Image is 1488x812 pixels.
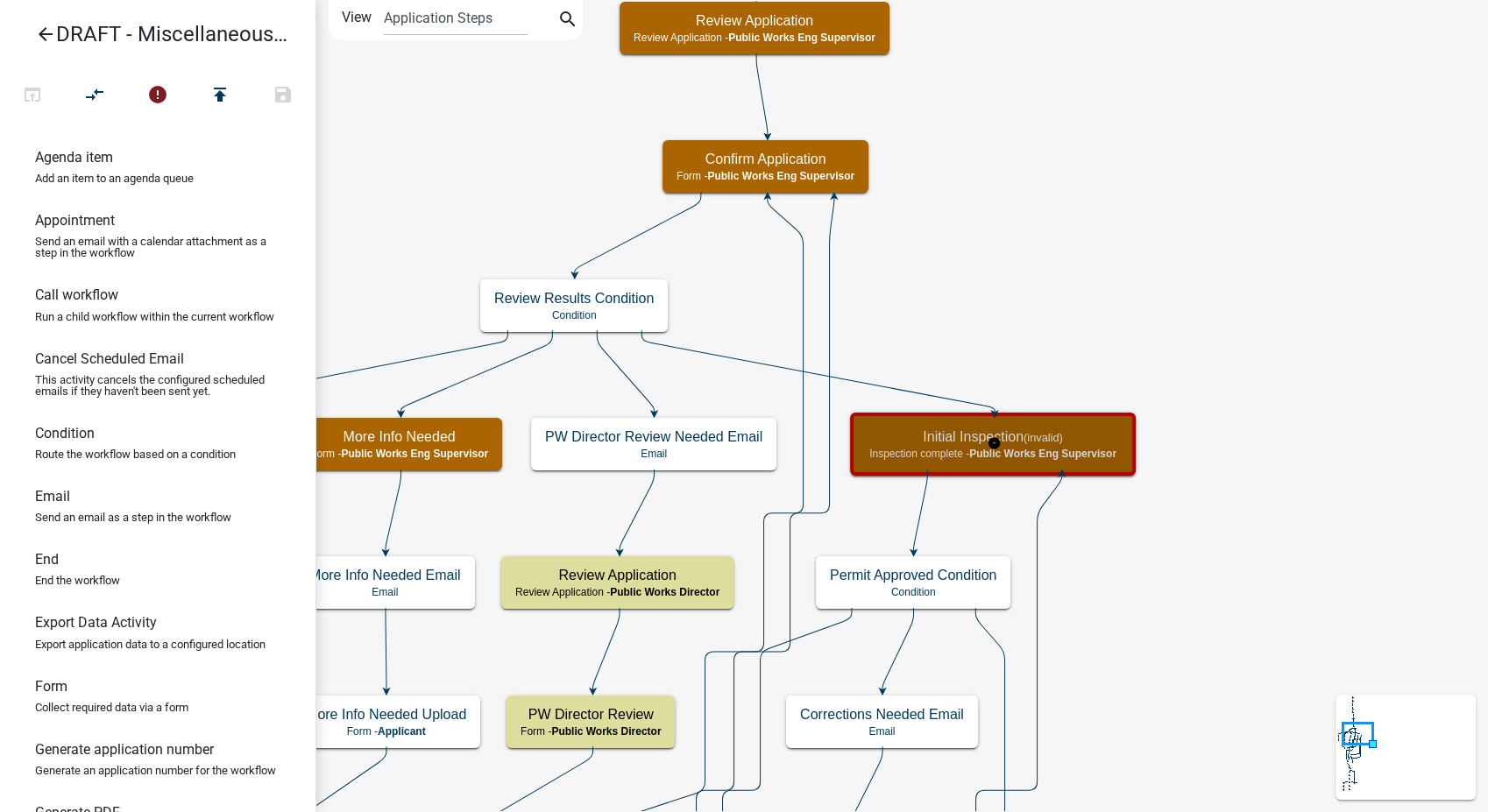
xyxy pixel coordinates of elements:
i: compare_arrows [85,84,106,109]
h5: PW Director Review Needed Email [545,428,762,445]
h5: More Info Needed Upload [306,706,466,723]
p: End the workflow [35,575,120,586]
p: Send an email with a calendar attachment as a step in the workflow [35,236,280,258]
p: Generate an application number for the workflow [35,765,276,776]
span: Public Works Director [610,586,719,598]
h5: Review Results Condition [494,290,654,307]
p: Add an item to an agenda queue [35,173,194,184]
span: Public Works Eng Supervisor [728,32,875,44]
h6: Form [35,678,67,695]
h6: Agenda item [35,149,113,166]
p: Route the workflow based on a condition [35,448,236,460]
span: Public Works Eng Supervisor [969,448,1116,460]
span: Public Works Eng Supervisor [707,170,854,182]
p: This activity cancels the configured scheduled emails if they haven't been sent yet. [35,374,280,397]
h5: More Info Needed [310,428,488,445]
h5: Initial Inspection [869,428,1116,445]
button: Test Workflow [1,77,64,115]
p: Collect required data via a form [35,702,188,713]
p: Form - [521,725,661,738]
h5: Confirm Application [677,151,854,167]
h6: Cancel Scheduled Email [35,350,184,367]
i: search [557,9,578,33]
i: open_in_browser [22,84,43,109]
h5: Corrections Needed Email [800,706,964,723]
button: Publish [188,77,252,115]
span: Applicant [378,725,426,738]
i: error [147,84,168,109]
small: (invalid) [1024,431,1063,444]
i: publish [209,84,230,109]
p: Send an email as a step in the workflow [35,512,231,523]
button: Auto Layout [63,77,126,115]
p: Review Application - [634,32,875,44]
h6: Condition [35,425,95,441]
h5: Review Application [634,12,875,29]
div: Workflow actions [1,77,315,119]
h6: End [35,551,59,568]
button: search [554,7,582,35]
h6: Email [35,488,70,505]
button: Save [252,77,315,115]
h5: Review Application [515,567,719,583]
p: Form - [306,725,466,738]
i: arrow_back [35,24,56,48]
button: 3 problems in this workflow [126,77,189,115]
h6: Generate application number [35,741,214,758]
p: Run a child workflow within the current workflow [35,311,274,322]
p: Form - [677,170,854,182]
p: Review Application - [515,586,719,598]
p: Condition [830,586,996,598]
h5: More Info Needed Email [309,567,461,583]
span: Public Works Eng Supervisor [341,448,488,460]
a: DRAFT - Miscellaneous Work in the Right-of-Way Permit [14,14,287,54]
span: Public Works Director [551,725,661,738]
p: Condition [494,309,654,321]
h5: PW Director Review [521,706,661,723]
p: Email [309,586,461,598]
p: Form - [310,448,488,460]
p: Inspection complete - [869,448,1116,460]
p: Email [800,725,964,738]
p: Email [545,448,762,460]
h6: Call workflow [35,286,118,303]
h5: Permit Approved Condition [830,567,996,583]
h6: Export Data Activity [35,614,157,631]
h6: Appointment [35,212,115,229]
i: save [273,84,294,109]
p: Export application data to a configured location [35,639,266,650]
